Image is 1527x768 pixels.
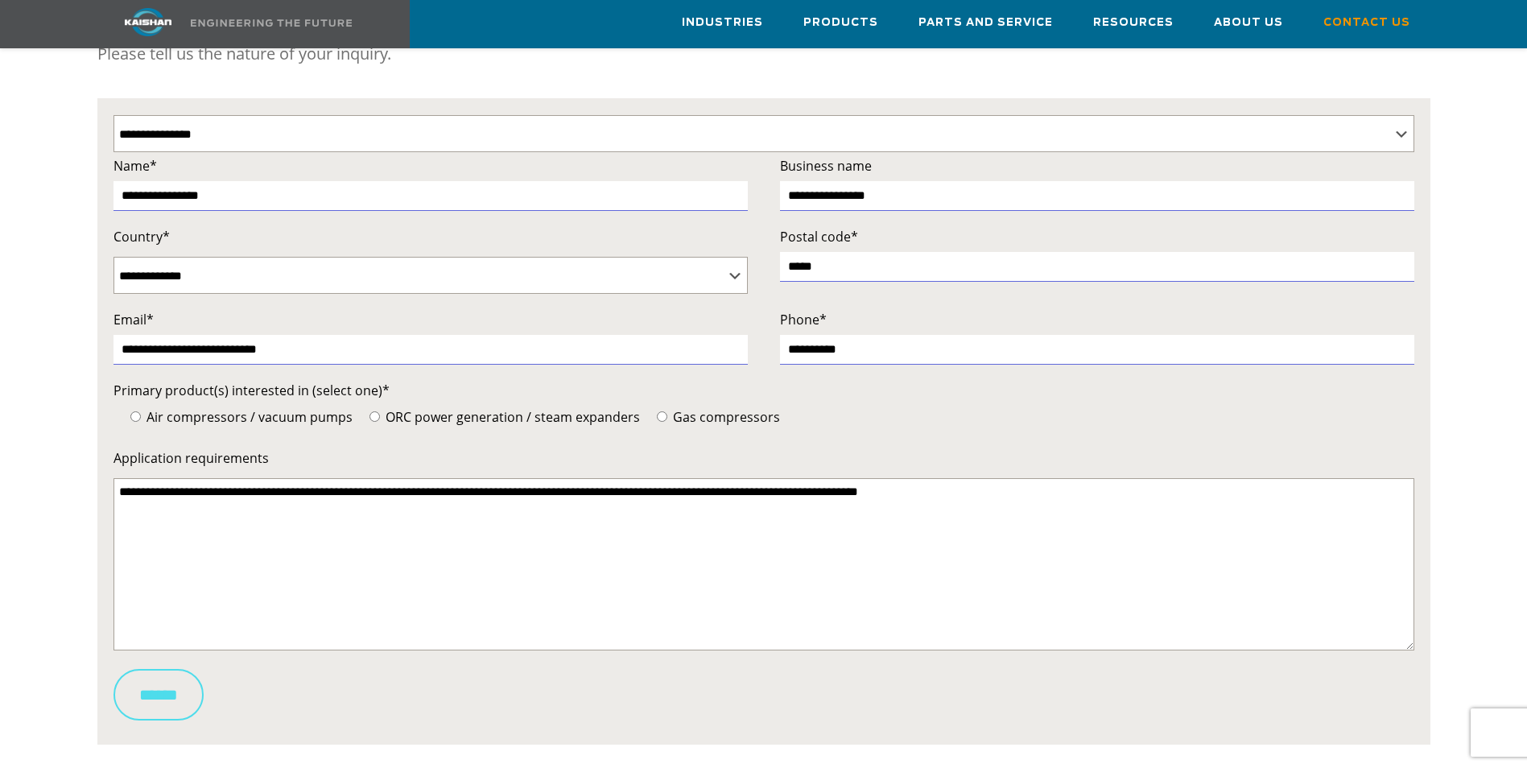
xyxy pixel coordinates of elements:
span: About Us [1214,14,1283,32]
label: Name* [113,155,748,177]
input: Gas compressors [657,411,667,422]
label: Business name [780,155,1414,177]
a: Resources [1093,1,1174,44]
a: Contact Us [1323,1,1410,44]
a: Industries [682,1,763,44]
input: ORC power generation / steam expanders [369,411,380,422]
span: Air compressors / vacuum pumps [143,408,353,426]
span: Industries [682,14,763,32]
label: Phone* [780,308,1414,331]
a: Products [803,1,878,44]
form: Contact form [113,155,1414,733]
span: Gas compressors [670,408,780,426]
img: kaishan logo [88,8,208,36]
span: ORC power generation / steam expanders [382,408,640,426]
span: Products [803,14,878,32]
input: Air compressors / vacuum pumps [130,411,141,422]
a: About Us [1214,1,1283,44]
span: Contact Us [1323,14,1410,32]
a: Parts and Service [918,1,1053,44]
label: Country* [113,225,748,248]
p: Please tell us the nature of your inquiry. [97,38,1430,70]
label: Email* [113,308,748,331]
label: Application requirements [113,447,1414,469]
span: Resources [1093,14,1174,32]
img: Engineering the future [191,19,352,27]
span: Parts and Service [918,14,1053,32]
label: Postal code* [780,225,1414,248]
